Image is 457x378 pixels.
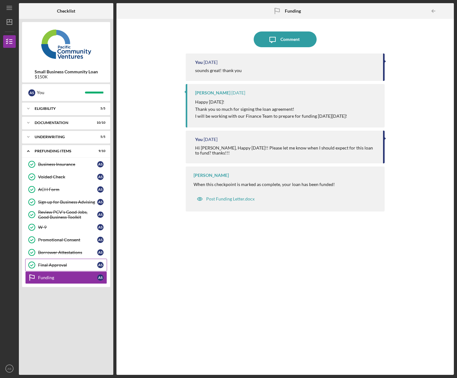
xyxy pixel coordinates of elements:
[25,246,107,259] a: Borrower AttestationsAS
[38,200,97,205] div: Sign up for Business Advising
[38,262,97,268] div: Final Approval
[194,173,229,178] div: [PERSON_NAME]
[38,225,97,230] div: W-9
[25,196,107,208] a: Sign up for Business AdvisingAS
[25,271,107,284] a: FundingAS
[28,89,35,96] div: A S
[35,74,98,79] div: $150K
[57,8,75,14] b: Checklist
[97,174,104,180] div: A S
[195,99,347,105] p: Happy [DATE]!
[94,121,105,125] div: 10 / 10
[280,31,300,47] div: Comment
[3,362,16,375] button: AS
[94,149,105,153] div: 9 / 10
[97,237,104,243] div: A S
[37,87,85,98] div: You
[38,174,97,179] div: Voided Check
[285,8,301,14] b: Funding
[25,221,107,234] a: W-9AS
[195,68,242,73] div: sounds great! thank you
[25,158,107,171] a: Business InsuranceAS
[38,275,97,280] div: Funding
[97,262,104,268] div: A S
[38,250,97,255] div: Borrower Attestations
[94,107,105,110] div: 5 / 5
[254,31,317,47] button: Comment
[195,106,347,113] p: Thank you so much for signing the loan agreement!
[25,183,107,196] a: ACH FormAS
[97,212,104,218] div: A S
[204,137,217,142] time: 2025-09-05 14:34
[35,69,98,74] b: Small Business Community Loan
[97,186,104,193] div: A S
[38,162,97,167] div: Business Insurance
[206,196,255,201] div: Post Funding Letter.docx
[25,171,107,183] a: Voided CheckAS
[195,137,203,142] div: You
[195,113,347,120] p: I will be working with our Finance Team to prepare for funding [DATE][DATE]!
[25,234,107,246] a: Promotional ConsentAS
[97,199,104,205] div: A S
[97,224,104,230] div: A S
[97,274,104,281] div: A S
[8,367,12,370] text: AS
[22,25,110,63] img: Product logo
[195,90,230,95] div: [PERSON_NAME]
[195,145,376,155] div: Hi [PERSON_NAME], Happy [DATE]!! Please let me know when I should expect for this loan to fund? t...
[25,259,107,271] a: Final ApprovalAS
[97,249,104,256] div: A S
[195,60,203,65] div: You
[94,135,105,139] div: 5 / 5
[25,208,107,221] a: Review PCV's Good Jobs, Good Business ToolkitAS
[38,237,97,242] div: Promotional Consent
[35,107,90,110] div: Eligibility
[35,149,90,153] div: Prefunding Items
[194,181,335,188] p: When this checkpoint is marked as complete, your loan has been funded!
[35,135,90,139] div: Underwriting
[231,90,245,95] time: 2025-09-05 16:41
[204,60,217,65] time: 2025-09-05 17:06
[194,193,258,205] button: Post Funding Letter.docx
[35,121,90,125] div: Documentation
[38,187,97,192] div: ACH Form
[38,210,97,220] div: Review PCV's Good Jobs, Good Business Toolkit
[97,161,104,167] div: A S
